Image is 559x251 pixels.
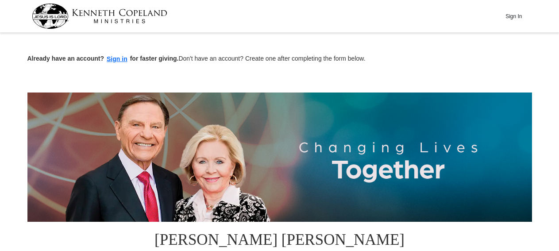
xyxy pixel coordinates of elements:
strong: Already have an account? for faster giving. [27,55,179,62]
button: Sign In [501,9,527,23]
p: Don't have an account? Create one after completing the form below. [27,54,532,64]
img: kcm-header-logo.svg [32,4,167,29]
button: Sign in [104,54,130,64]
